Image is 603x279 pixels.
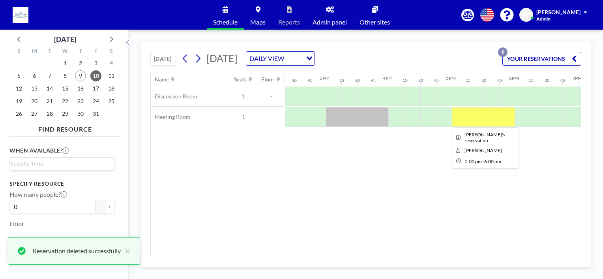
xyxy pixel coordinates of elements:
[75,83,86,94] span: Thursday, October 16, 2025
[90,83,101,94] span: Friday, October 17, 2025
[13,96,24,107] span: Sunday, October 19, 2025
[13,83,24,94] span: Sunday, October 12, 2025
[121,246,130,256] button: close
[9,122,121,133] h4: FIND RESOURCE
[464,147,502,153] span: Angeline Paulite
[96,200,105,213] button: -
[60,108,71,119] span: Wednesday, October 29, 2025
[105,200,114,213] button: +
[206,52,238,64] span: [DATE]
[29,83,40,94] span: Monday, October 13, 2025
[90,70,101,81] span: Friday, October 10, 2025
[320,75,330,81] div: 3PM
[13,108,24,119] span: Sunday, October 26, 2025
[11,159,110,168] input: Search for option
[261,76,275,83] div: Floor
[234,76,247,83] div: Seats
[106,70,117,81] span: Saturday, October 11, 2025
[339,78,344,83] div: 15
[434,78,439,83] div: 45
[572,75,582,81] div: 7PM
[58,47,73,57] div: W
[60,70,71,81] span: Wednesday, October 8, 2025
[29,108,40,119] span: Monday, October 27, 2025
[155,76,169,83] div: Name
[13,7,28,23] img: organization-logo
[483,158,484,164] span: -
[257,113,285,121] span: -
[213,19,238,25] span: Schedule
[90,108,101,119] span: Friday, October 31, 2025
[536,16,551,22] span: Admin
[9,180,114,187] h3: Specify resource
[248,53,286,64] span: DAILY VIEW
[464,132,505,143] span: Angeline's reservation
[287,53,301,64] input: Search for option
[465,158,482,164] span: 5:00 PM
[292,78,297,83] div: 30
[545,78,549,83] div: 30
[9,236,22,243] label: Type
[151,93,197,100] span: Discussion Room
[9,220,24,228] label: Floor
[246,52,315,65] div: Search for option
[151,113,191,121] span: Meeting Room
[9,190,67,198] label: How many people?
[446,75,456,81] div: 5PM
[90,96,101,107] span: Friday, October 24, 2025
[106,58,117,69] span: Saturday, October 4, 2025
[466,78,470,83] div: 15
[418,78,423,83] div: 30
[383,75,393,81] div: 4PM
[60,58,71,69] span: Wednesday, October 1, 2025
[308,78,313,83] div: 45
[106,96,117,107] span: Saturday, October 25, 2025
[60,83,71,94] span: Wednesday, October 15, 2025
[484,158,501,164] span: 6:00 PM
[498,47,507,57] p: 9
[60,96,71,107] span: Wednesday, October 22, 2025
[502,52,581,66] button: YOUR RESERVATIONS9
[29,96,40,107] span: Monday, October 20, 2025
[44,83,55,94] span: Tuesday, October 14, 2025
[75,108,86,119] span: Thursday, October 30, 2025
[371,78,376,83] div: 45
[250,19,266,25] span: Maps
[13,70,24,81] span: Sunday, October 5, 2025
[44,108,55,119] span: Tuesday, October 28, 2025
[560,78,565,83] div: 45
[360,19,390,25] span: Other sites
[403,78,407,83] div: 15
[150,52,175,66] button: [DATE]
[88,47,103,57] div: F
[313,19,347,25] span: Admin panel
[230,113,257,121] span: 1
[75,70,86,81] span: Thursday, October 9, 2025
[257,93,285,100] span: -
[497,78,502,83] div: 45
[54,34,76,45] div: [DATE]
[11,47,27,57] div: S
[44,96,55,107] span: Tuesday, October 21, 2025
[481,78,486,83] div: 30
[106,83,117,94] span: Saturday, October 18, 2025
[529,78,534,83] div: 15
[75,96,86,107] span: Thursday, October 23, 2025
[27,47,42,57] div: M
[33,246,121,256] div: Reservation deleted successfully
[278,19,300,25] span: Reports
[44,70,55,81] span: Tuesday, October 7, 2025
[230,93,257,100] span: 1
[509,75,519,81] div: 6PM
[103,47,119,57] div: S
[90,58,101,69] span: Friday, October 3, 2025
[10,158,114,170] div: Search for option
[75,58,86,69] span: Thursday, October 2, 2025
[355,78,360,83] div: 30
[522,11,530,19] span: AP
[73,47,88,57] div: T
[536,9,581,15] span: [PERSON_NAME]
[42,47,58,57] div: T
[29,70,40,81] span: Monday, October 6, 2025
